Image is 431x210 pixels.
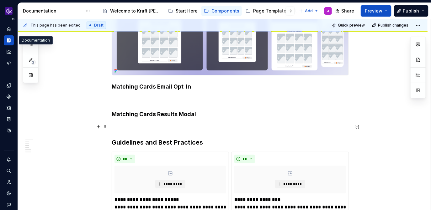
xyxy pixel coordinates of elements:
[4,35,14,45] a: Documentation
[370,21,411,30] button: Publish changes
[4,92,14,102] a: Components
[201,6,242,16] a: Components
[19,36,53,44] div: Documentation
[4,114,14,124] a: Storybook stories
[330,21,368,30] button: Quick preview
[9,15,18,23] button: Expand sidebar
[338,23,365,28] span: Quick preview
[403,8,419,14] span: Publish
[4,125,14,136] a: Data sources
[112,111,196,117] strong: Matching Cards Results Modal
[253,8,289,14] div: Page Templates
[341,8,354,14] span: Share
[5,7,13,15] img: 0784b2da-6f85-42e6-8793-4468946223dc.png
[365,8,382,14] span: Preview
[110,8,162,14] div: Welcome to Kraft [PERSON_NAME]
[4,103,14,113] a: Assets
[4,177,14,187] a: Invite team
[378,23,408,28] span: Publish changes
[94,23,104,28] span: Draft
[4,166,14,176] button: Search ⌘K
[4,200,14,210] button: Contact support
[211,8,239,14] div: Components
[327,8,329,13] div: J
[112,139,203,146] strong: Guidelines and Best Practices
[31,60,36,65] span: 2
[176,8,198,14] div: Start Here
[4,47,14,57] a: Analytics
[4,58,14,68] a: Code automation
[297,7,321,15] button: Add
[305,8,313,13] span: Add
[112,83,349,90] h4: Matching Cards Email Opt-In
[394,5,428,17] button: Publish
[332,5,358,17] button: Share
[30,23,82,28] span: This page has been edited.
[166,6,200,16] a: Start Here
[4,24,14,34] a: Home
[100,5,296,17] div: Page tree
[243,6,291,16] a: Page Templates
[4,80,14,90] a: Design tokens
[112,8,349,75] img: dfb9909a-dbbd-463a-8f33-ee1428d6ecde.png
[361,5,391,17] button: Preview
[100,6,164,16] a: Welcome to Kraft [PERSON_NAME]
[4,188,14,198] a: Settings
[4,155,14,165] button: Notifications
[23,8,82,14] div: Documentation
